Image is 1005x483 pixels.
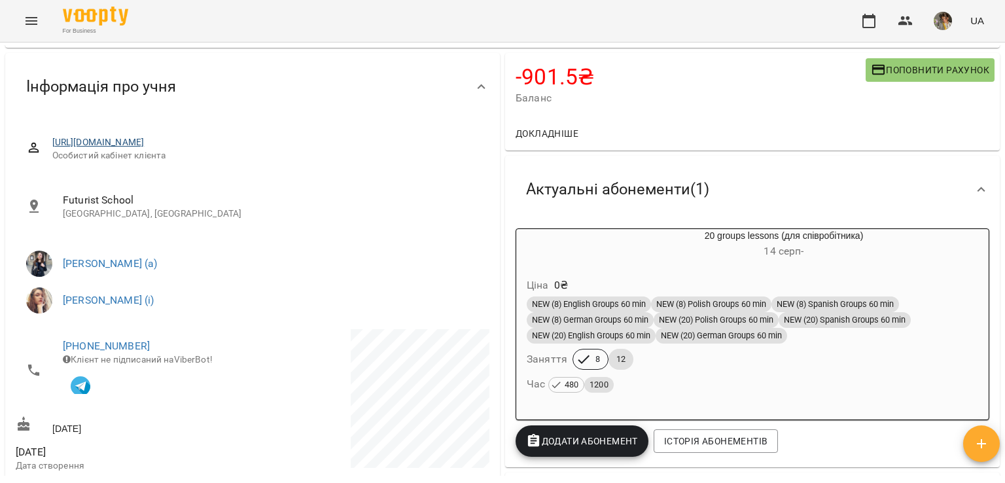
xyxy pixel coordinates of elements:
[16,5,47,37] button: Menu
[516,229,579,260] div: 20 groups lessons (для співробітника)
[16,459,250,473] p: Дата створення
[664,433,767,449] span: Історія абонементів
[771,298,899,310] span: NEW (8) Spanish Groups 60 min
[651,298,771,310] span: NEW (8) Polish Groups 60 min
[559,378,584,392] span: 480
[5,53,500,120] div: Інформація про учня
[516,126,578,141] span: Докладніше
[608,353,633,365] span: 12
[510,122,584,145] button: Докладніше
[505,156,1000,223] div: Актуальні абонементи(1)
[527,276,549,295] h6: Ціна
[866,58,995,82] button: Поповнити рахунок
[527,314,654,326] span: NEW (8) German Groups 60 min
[26,287,52,313] img: Івашура Анна Вікторівна (і)
[63,340,150,352] a: [PHONE_NUMBER]
[63,192,479,208] span: Futurist School
[554,277,568,293] p: 0 ₴
[13,414,253,438] div: [DATE]
[654,314,779,326] span: NEW (20) Polish Groups 60 min
[516,63,866,90] h4: -901.5 ₴
[71,376,90,396] img: Telegram
[52,137,145,147] a: [URL][DOMAIN_NAME]
[588,353,608,365] span: 8
[52,149,479,162] span: Особистий кабінет клієнта
[63,367,98,402] button: Клієнт підписаний на VooptyBot
[970,14,984,27] span: UA
[63,207,479,221] p: [GEOGRAPHIC_DATA], [GEOGRAPHIC_DATA]
[527,375,614,393] h6: Час
[779,314,911,326] span: NEW (20) Spanish Groups 60 min
[871,62,989,78] span: Поповнити рахунок
[527,330,656,342] span: NEW (20) English Groups 60 min
[584,378,614,392] span: 1200
[965,9,989,33] button: UA
[934,12,952,30] img: 084cbd57bb1921baabc4626302ca7563.jfif
[579,229,989,260] div: 20 groups lessons (для співробітника)
[26,77,176,97] span: Інформація про учня
[63,294,154,306] a: [PERSON_NAME] (і)
[63,257,158,270] a: [PERSON_NAME] (а)
[63,7,128,26] img: Voopty Logo
[63,27,128,35] span: For Business
[516,90,866,106] span: Баланс
[654,429,778,453] button: Історія абонементів
[516,229,989,409] button: 20 groups lessons (для співробітника)14 серп- Ціна0₴NEW (8) English Groups 60 minNEW (8) Polish G...
[527,298,651,310] span: NEW (8) English Groups 60 min
[63,354,213,365] span: Клієнт не підписаний на ViberBot!
[16,444,250,460] span: [DATE]
[516,425,648,457] button: Додати Абонемент
[526,179,709,200] span: Актуальні абонементи ( 1 )
[527,350,567,368] h6: Заняття
[764,245,803,257] span: 14 серп -
[26,251,52,277] img: Хижняк Марія Сергіївна (а)
[656,330,787,342] span: NEW (20) German Groups 60 min
[526,433,638,449] span: Додати Абонемент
